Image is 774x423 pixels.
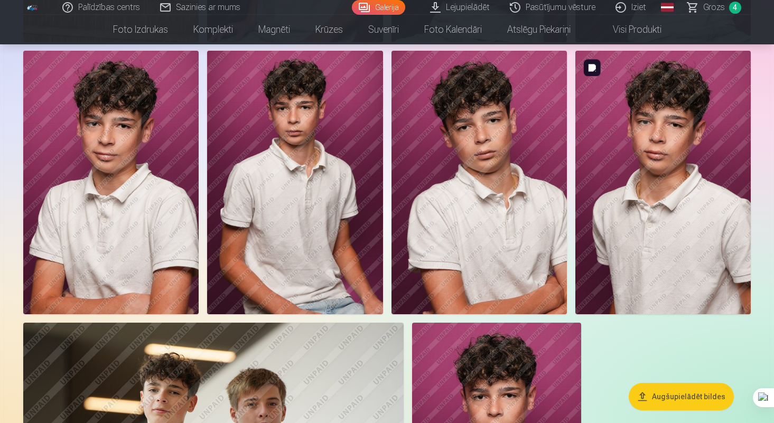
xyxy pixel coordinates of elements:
[246,15,303,44] a: Magnēti
[27,4,39,11] img: /fa1
[703,1,725,14] span: Grozs
[412,15,495,44] a: Foto kalendāri
[303,15,356,44] a: Krūzes
[729,2,741,14] span: 4
[495,15,583,44] a: Atslēgu piekariņi
[356,15,412,44] a: Suvenīri
[100,15,181,44] a: Foto izdrukas
[181,15,246,44] a: Komplekti
[629,383,734,410] button: Augšupielādēt bildes
[583,15,674,44] a: Visi produkti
